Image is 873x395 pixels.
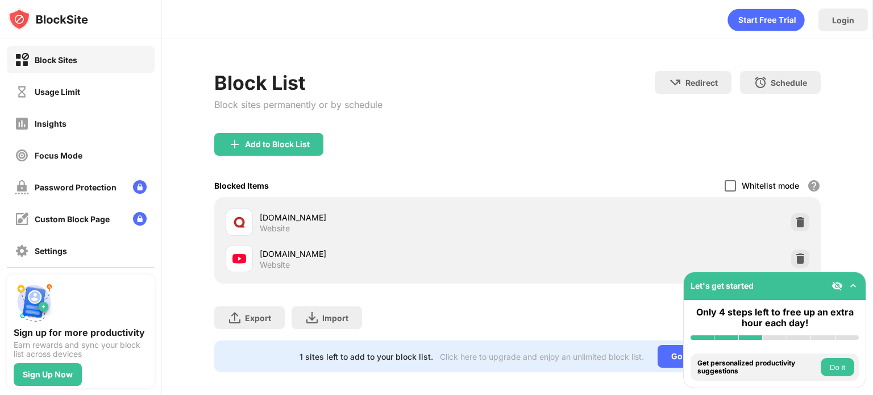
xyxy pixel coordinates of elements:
img: lock-menu.svg [133,212,147,226]
img: password-protection-off.svg [15,180,29,194]
img: favicons [232,215,246,229]
div: Block Sites [35,55,77,65]
div: Usage Limit [35,87,80,97]
div: [DOMAIN_NAME] [260,211,517,223]
div: animation [727,9,805,31]
img: focus-off.svg [15,148,29,163]
img: logo-blocksite.svg [8,8,88,31]
button: Do it [821,358,854,376]
div: Import [322,313,348,323]
img: time-usage-off.svg [15,85,29,99]
div: Blocked Items [214,181,269,190]
div: Redirect [685,78,718,88]
div: Settings [35,246,67,256]
div: Insights [35,119,66,128]
div: Website [260,223,290,234]
div: Export [245,313,271,323]
div: Only 4 steps left to free up an extra hour each day! [691,307,859,329]
img: insights-off.svg [15,117,29,131]
div: Add to Block List [245,140,310,149]
div: Get personalized productivity suggestions [697,359,818,376]
div: Login [832,15,854,25]
img: customize-block-page-off.svg [15,212,29,226]
div: Schedule [771,78,807,88]
div: Sign up for more productivity [14,327,148,338]
div: Sign Up Now [23,370,73,379]
div: Let's get started [691,281,754,290]
img: lock-menu.svg [133,180,147,194]
div: Website [260,260,290,270]
img: push-signup.svg [14,281,55,322]
img: omni-setup-toggle.svg [847,280,859,292]
img: block-on.svg [15,53,29,67]
div: Earn rewards and sync your block list across devices [14,340,148,359]
div: Block List [214,71,383,94]
img: favicons [232,252,246,265]
div: Block sites permanently or by schedule [214,99,383,110]
div: Custom Block Page [35,214,110,224]
div: Go Unlimited [658,345,735,368]
div: Whitelist mode [742,181,799,190]
div: Focus Mode [35,151,82,160]
img: eye-not-visible.svg [832,280,843,292]
div: Password Protection [35,182,117,192]
img: settings-off.svg [15,244,29,258]
div: [DOMAIN_NAME] [260,248,517,260]
div: 1 sites left to add to your block list. [300,352,433,361]
div: Click here to upgrade and enjoy an unlimited block list. [440,352,644,361]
